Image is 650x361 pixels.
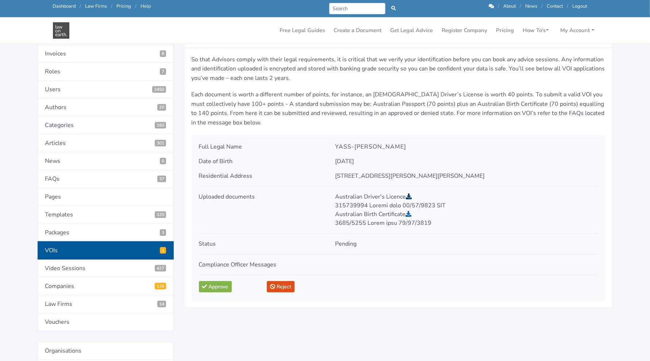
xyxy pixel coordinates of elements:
[192,90,605,127] p: Each document is worth a different number of points, for instance, an [DEMOGRAPHIC_DATA] Driver’s...
[157,104,166,111] span: 20
[155,211,166,218] span: 320
[329,3,386,14] input: Search
[85,3,107,9] a: Law Firms
[199,281,232,292] a: Approve
[155,265,166,272] span: Video Sessions
[155,140,166,146] span: 301
[493,23,517,38] a: Pricing
[194,260,330,269] div: Compliance Officer Messages
[38,295,174,313] a: Law Firms14
[504,3,516,9] a: About
[331,23,385,38] a: Create a Document
[38,241,174,260] a: VOIs1
[38,260,174,277] a: Video Sessions427
[160,158,166,164] span: 6
[160,50,166,57] span: 8
[520,3,522,9] span: /
[330,172,603,180] div: [STREET_ADDRESS][PERSON_NAME][PERSON_NAME]
[526,3,538,9] a: News
[141,3,151,9] a: Help
[567,3,569,9] span: /
[38,45,174,63] a: Invoices8
[388,23,436,38] a: Get Legal Advice
[194,239,330,248] div: Status
[194,172,330,180] div: Residential Address
[38,63,174,81] a: Roles7
[38,342,174,360] a: Organisations
[157,176,166,182] span: 37
[53,22,69,39] img: Law On Earth
[38,206,174,224] a: Templates
[38,81,174,99] a: Users3450
[573,3,587,9] a: Logout
[194,157,330,166] div: Date of Birth
[38,188,174,206] a: Pages
[160,229,166,236] span: 3
[160,247,166,254] span: Pending VOIs
[38,170,174,188] a: FAQs
[38,134,174,152] a: Articles
[558,23,597,38] a: My Account
[160,68,166,75] span: 7
[520,23,552,38] a: How To's
[38,152,174,170] a: News
[194,192,330,227] div: Uploaded documents
[155,283,166,289] span: Registered Companies
[135,3,137,9] span: /
[439,23,491,38] a: Register Company
[38,313,174,331] a: Vouchers
[38,116,174,134] a: Categories160
[53,3,76,9] a: Dashboard
[157,301,166,307] span: Law Firms
[80,3,81,9] span: /
[152,86,166,93] span: 3450
[267,281,295,292] button: Reject
[117,3,131,9] a: Pricing
[38,99,174,116] a: Authors20
[38,224,174,242] a: Packages3
[38,277,174,295] a: Companies126
[542,3,543,9] span: /
[498,3,500,9] span: /
[330,192,603,227] div: Australian Driver's Licence 315739994 Loremi dolo 00/57/9823 SIT Australian Birth Certificate 368...
[111,3,113,9] span: /
[330,142,603,151] div: Yass-[PERSON_NAME]
[194,142,330,151] div: Full Legal Name
[277,23,328,38] a: Free Legal Guides
[330,157,603,166] div: [DATE]
[192,55,605,83] p: So that Advisors comply with their legal requirements, it is critical that we verify your identif...
[155,122,166,128] span: 160
[547,3,563,9] a: Contact
[330,239,603,248] div: Pending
